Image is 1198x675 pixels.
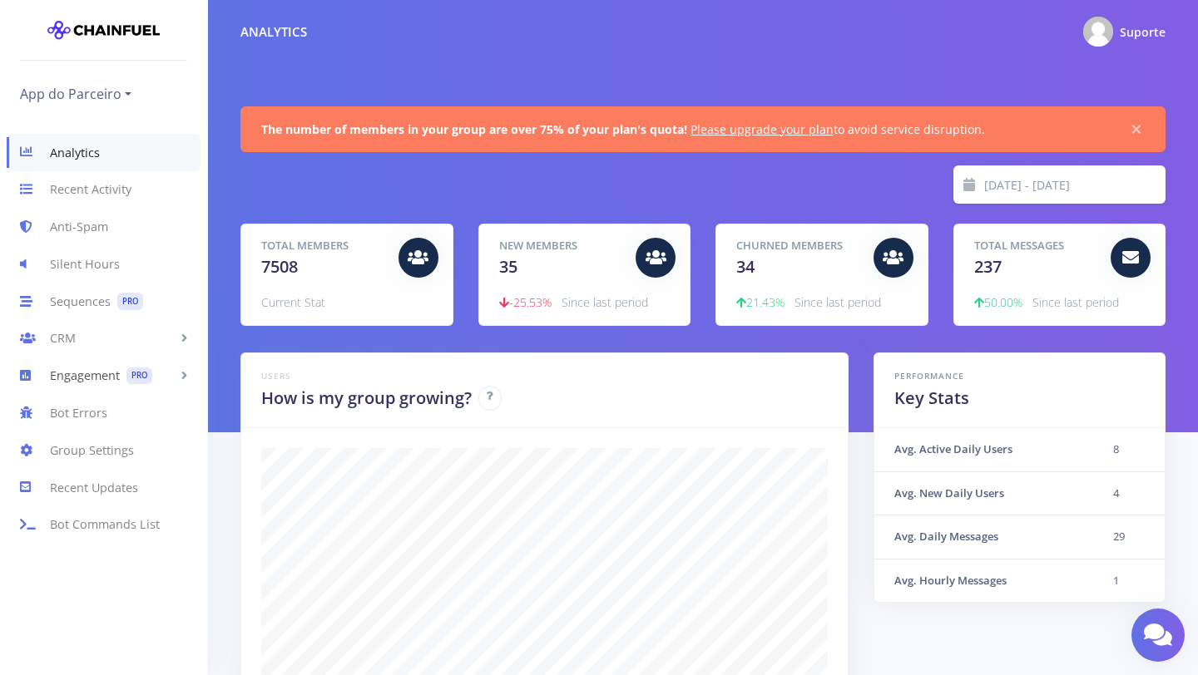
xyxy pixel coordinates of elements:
span: Since last period [562,294,648,310]
a: Please upgrade your plan [691,121,834,137]
th: Avg. Daily Messages [874,515,1093,559]
h5: New Members [499,238,624,254]
span: Since last period [795,294,881,310]
span: -25.53% [499,294,552,310]
span: 237 [974,255,1002,278]
th: Avg. New Daily Users [874,471,1093,515]
td: 8 [1093,428,1165,471]
td: 29 [1093,515,1165,559]
span: 7508 [261,255,298,278]
th: Avg. Hourly Messages [874,559,1093,602]
span: × [1128,121,1145,138]
h6: Users [261,370,828,382]
img: chainfuel-logo [47,13,160,47]
span: 50.00% [974,294,1022,310]
span: to avoid service disruption. [261,121,985,137]
img: @elise_suporte Photo [1083,17,1113,47]
a: App do Parceiro [20,81,131,107]
div: Analytics [240,22,307,42]
span: Suporte [1120,24,1166,40]
a: Analytics [7,134,200,171]
td: 4 [1093,471,1165,515]
h6: Performance [894,370,1145,382]
span: 21.43% [736,294,785,310]
span: 34 [736,255,755,278]
h5: Total Members [261,238,386,254]
span: Since last period [1032,294,1119,310]
strong: The number of members in your group are over 75% of your plan's quota! [261,121,687,137]
button: Close [1128,121,1145,138]
span: 35 [499,255,517,278]
span: PRO [117,293,143,310]
th: Avg. Active Daily Users [874,428,1093,471]
td: 1 [1093,559,1165,602]
h2: Key Stats [894,386,1145,411]
h5: Total Messages [974,238,1099,254]
a: @elise_suporte Photo Suporte [1070,13,1166,50]
span: Current Stat [261,294,325,310]
h2: How is my group growing? [261,386,472,411]
span: PRO [126,367,152,385]
h5: Churned Members [736,238,861,254]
